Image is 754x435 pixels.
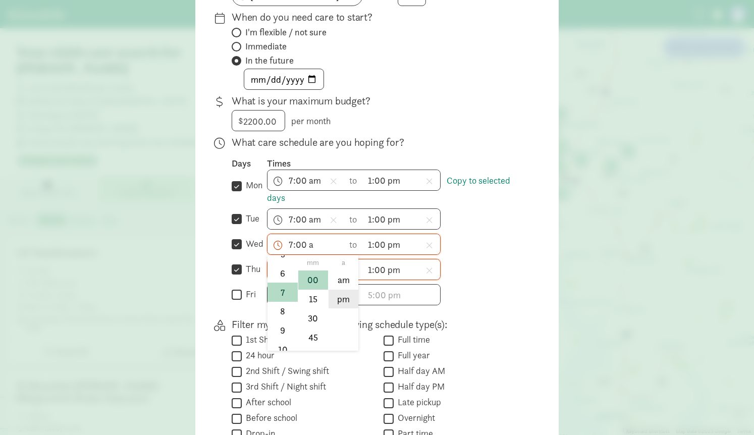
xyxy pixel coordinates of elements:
[298,328,328,347] li: 45
[329,255,358,270] li: a
[232,317,526,332] p: Filter my search by the following schedule type(s):
[394,396,441,408] label: Late pickup
[267,302,297,321] li: 8
[394,334,430,346] label: Full time
[394,412,435,424] label: Overnight
[267,283,297,302] li: 7
[394,380,445,393] label: Half day PM
[298,290,328,309] li: 15
[267,321,297,340] li: 9
[298,270,328,290] li: 00
[242,288,256,300] label: fri
[394,349,430,361] label: Full year
[242,412,297,424] label: Before school
[298,308,328,328] li: 30
[242,349,275,361] label: 24 hour
[267,340,297,359] li: 10
[363,285,440,305] input: 5:00 pm
[298,255,328,270] li: mm
[242,396,291,408] label: After school
[329,270,358,290] li: am
[242,380,326,393] label: 3rd Shift / Night shift
[242,365,329,377] label: 2nd Shift / Swing shift
[267,264,297,283] li: 6
[329,290,358,309] li: pm
[394,365,445,377] label: Half day AM
[242,334,318,346] label: 1st Shift / Day shift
